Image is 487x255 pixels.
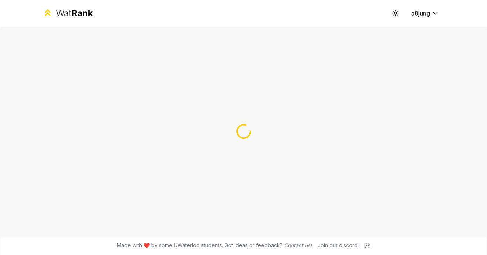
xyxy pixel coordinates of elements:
div: Join our discord! [318,242,359,249]
a: WatRank [43,7,93,19]
div: Wat [56,7,93,19]
span: a8jung [411,9,430,18]
span: Made with ❤️ by some UWaterloo students. Got ideas or feedback? [117,242,312,249]
button: a8jung [405,7,445,20]
span: Rank [71,8,93,19]
a: Contact us! [284,242,312,248]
